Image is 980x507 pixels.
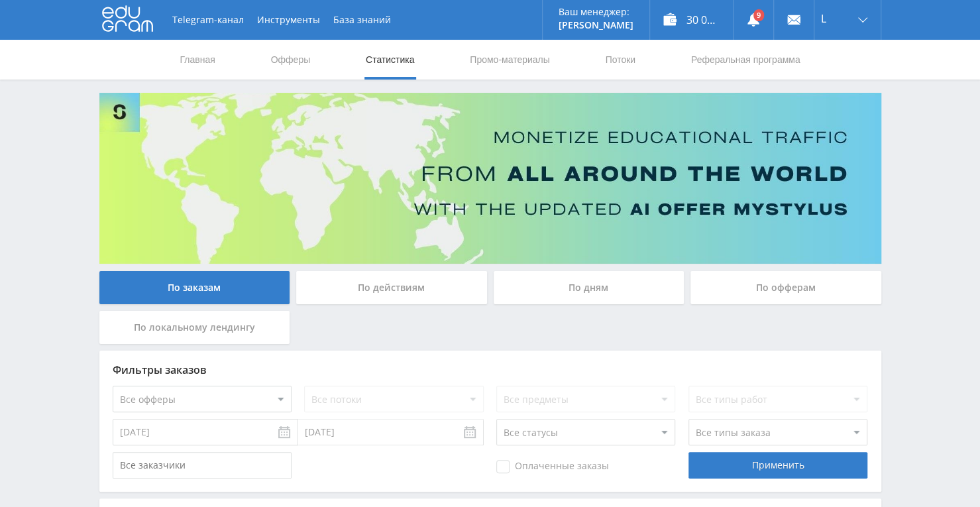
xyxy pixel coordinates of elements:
div: По офферам [690,271,881,304]
span: Оплаченные заказы [496,460,609,473]
a: Офферы [270,40,312,80]
span: L [821,13,826,24]
p: [PERSON_NAME] [559,20,633,30]
div: По действиям [296,271,487,304]
div: По дням [494,271,684,304]
div: Применить [688,452,867,479]
img: Banner [99,93,881,264]
p: Ваш менеджер: [559,7,633,17]
div: Фильтры заказов [113,364,868,376]
a: Промо-материалы [468,40,551,80]
a: Главная [179,40,217,80]
div: По заказам [99,271,290,304]
a: Реферальная программа [690,40,802,80]
a: Статистика [364,40,416,80]
input: Все заказчики [113,452,292,479]
a: Потоки [604,40,637,80]
div: По локальному лендингу [99,311,290,344]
